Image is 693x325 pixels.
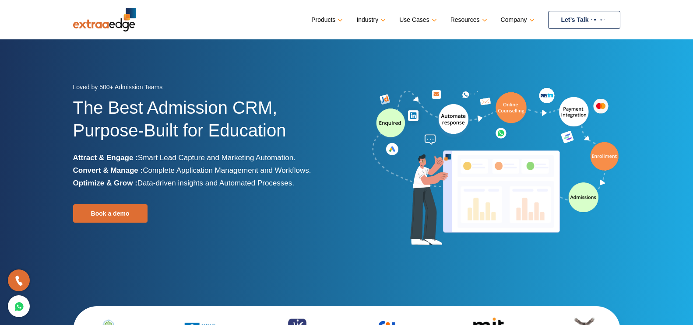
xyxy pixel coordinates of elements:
[73,81,340,96] div: Loved by 500+ Admission Teams
[548,11,620,29] a: Let’s Talk
[73,204,148,223] a: Book a demo
[73,166,143,175] b: Convert & Manage :
[399,14,435,26] a: Use Cases
[371,86,620,249] img: admission-software-home-page-header
[73,96,340,151] h1: The Best Admission CRM, Purpose-Built for Education
[501,14,533,26] a: Company
[138,154,295,162] span: Smart Lead Capture and Marketing Automation.
[356,14,384,26] a: Industry
[143,166,311,175] span: Complete Application Management and Workflows.
[137,179,294,187] span: Data-driven insights and Automated Processes.
[73,179,137,187] b: Optimize & Grow :
[311,14,341,26] a: Products
[450,14,485,26] a: Resources
[73,154,138,162] b: Attract & Engage :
